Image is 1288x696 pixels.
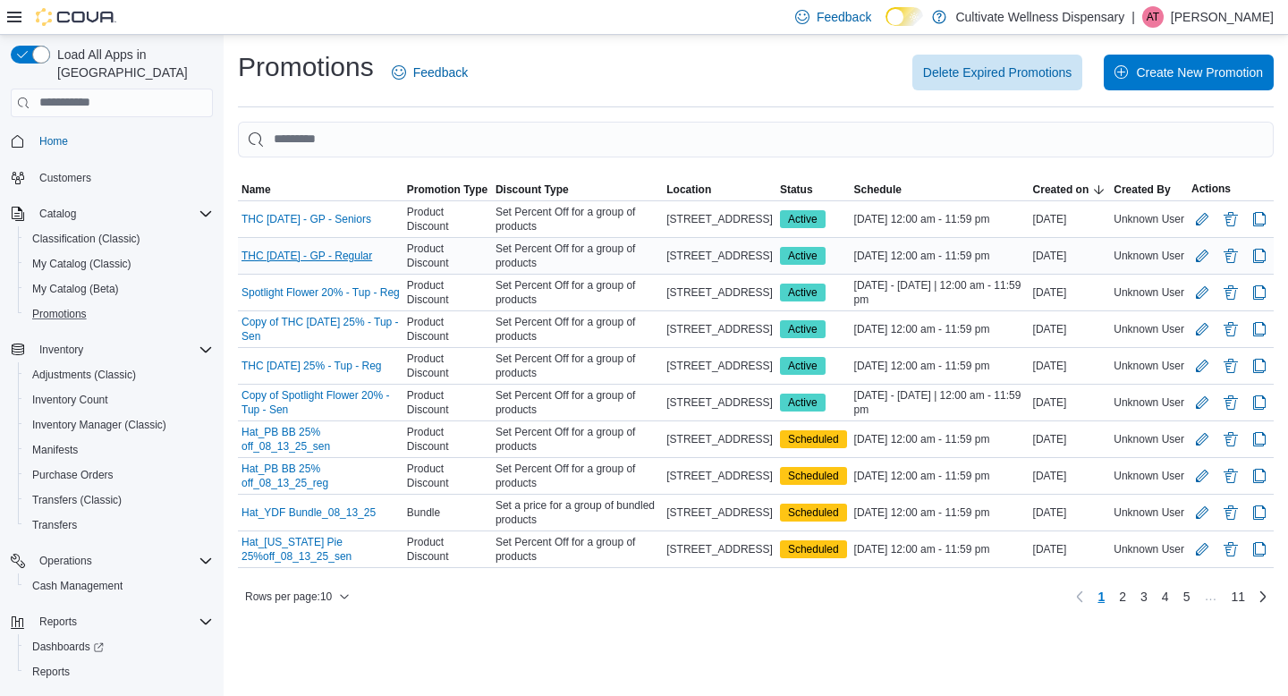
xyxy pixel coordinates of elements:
span: Classification (Classic) [25,228,213,250]
button: Reports [32,611,84,632]
a: Adjustments (Classic) [25,364,143,386]
span: 5 [1183,588,1191,606]
button: Delete Promotion [1220,318,1241,340]
button: Delete Expired Promotions [912,55,1083,90]
button: Clone Promotion [1249,465,1270,487]
span: Catalog [32,203,213,225]
span: My Catalog (Classic) [25,253,213,275]
div: Set Percent Off for a group of products [492,275,663,310]
a: Transfers (Classic) [25,489,129,511]
button: Delete Promotion [1220,282,1241,303]
span: Unknown User [1114,359,1184,373]
span: Product Discount [407,425,488,454]
span: Reports [32,665,70,679]
button: Customers [4,165,220,191]
button: Operations [32,550,99,572]
a: Cash Management [25,575,130,597]
span: 3 [1140,588,1148,606]
button: Edit Promotion [1191,282,1213,303]
button: Promotions [18,301,220,327]
span: [DATE] - [DATE] | 12:00 am - 11:59 pm [854,388,1026,417]
button: Inventory Count [18,387,220,412]
span: My Catalog (Beta) [25,278,213,300]
span: Promotions [32,307,87,321]
a: THC [DATE] - GP - Regular [241,249,372,263]
button: Home [4,128,220,154]
nav: Pagination for table: [1069,582,1274,611]
div: Set Percent Off for a group of products [492,458,663,494]
button: Rows per page:10 [238,586,357,607]
span: [DATE] 12:00 am - 11:59 pm [854,359,990,373]
a: Home [32,131,75,152]
button: Clone Promotion [1249,318,1270,340]
button: Clone Promotion [1249,245,1270,267]
span: Product Discount [407,205,488,233]
input: Dark Mode [885,7,923,26]
button: Inventory [4,337,220,362]
button: Delete Promotion [1220,502,1241,523]
span: Inventory Count [32,393,108,407]
button: Reports [18,659,220,684]
span: Name [241,182,271,197]
div: [DATE] [1030,355,1111,377]
span: Manifests [25,439,213,461]
span: Active [788,248,818,264]
button: Cash Management [18,573,220,598]
div: [DATE] [1030,318,1111,340]
button: Delete Promotion [1220,465,1241,487]
p: Cultivate Wellness Dispensary [955,6,1124,28]
button: Reports [4,609,220,634]
button: Classification (Classic) [18,226,220,251]
a: Promotions [25,303,94,325]
span: 1 [1097,588,1105,606]
span: Manifests [32,443,78,457]
span: Reports [32,611,213,632]
span: Unknown User [1114,469,1184,483]
span: Adjustments (Classic) [25,364,213,386]
span: [STREET_ADDRESS] [666,285,773,300]
span: Dark Mode [885,26,886,27]
button: Page 1 of 11 [1090,582,1112,611]
button: Delete Promotion [1220,245,1241,267]
div: [DATE] [1030,429,1111,450]
a: Inventory Count [25,389,115,411]
span: Inventory Manager (Classic) [32,418,166,432]
a: Hat_PB BB 25% off_08_13_25_reg [241,462,400,490]
button: Transfers (Classic) [18,488,220,513]
span: Cash Management [32,579,123,593]
button: Transfers [18,513,220,538]
div: Set Percent Off for a group of products [492,311,663,347]
span: Active [780,320,826,338]
button: Adjustments (Classic) [18,362,220,387]
span: Inventory Manager (Classic) [25,414,213,436]
span: Transfers (Classic) [25,489,213,511]
a: Inventory Manager (Classic) [25,414,174,436]
button: Delete Promotion [1220,208,1241,230]
span: Created By [1114,182,1170,197]
span: Operations [32,550,213,572]
span: Actions [1191,182,1231,196]
span: My Catalog (Classic) [32,257,131,271]
span: Promotions [25,303,213,325]
span: Unknown User [1114,285,1184,300]
a: Reports [25,661,77,683]
span: Home [32,130,213,152]
div: Set Percent Off for a group of products [492,531,663,567]
a: Next page [1252,586,1274,607]
button: Clone Promotion [1249,502,1270,523]
a: Page 2 of 11 [1112,582,1133,611]
button: Clone Promotion [1249,429,1270,450]
button: Edit Promotion [1191,429,1213,450]
span: 4 [1162,588,1169,606]
div: [DATE] [1030,539,1111,560]
li: Skipping pages 6 to 10 [1197,589,1224,610]
span: Active [788,211,818,227]
button: Discount Type [492,179,663,200]
span: Active [788,321,818,337]
span: [DATE] 12:00 am - 11:59 pm [854,469,990,483]
span: Scheduled [780,467,847,485]
span: Active [780,210,826,228]
span: Operations [39,554,92,568]
button: Edit Promotion [1191,208,1213,230]
span: Active [788,358,818,374]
